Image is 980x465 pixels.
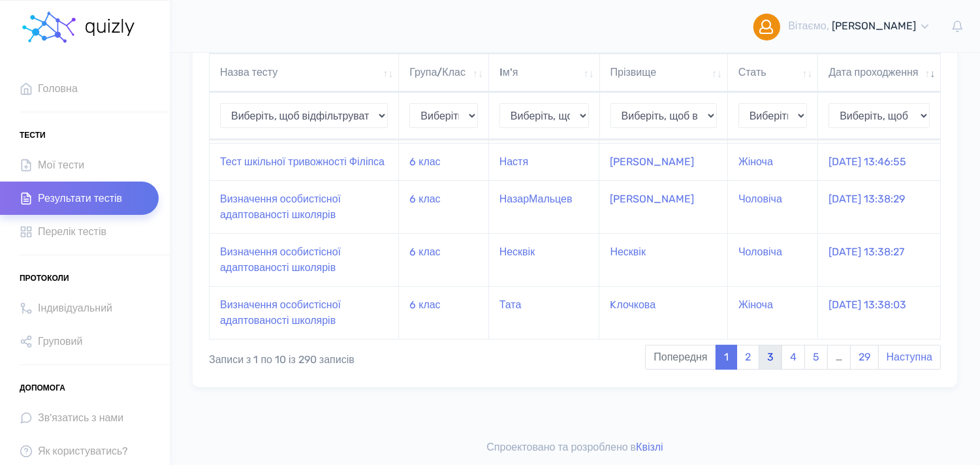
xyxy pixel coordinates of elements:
td: Чоловіча [728,233,818,286]
th: Стать: активувати для сортування стовпців за зростанням [728,54,819,92]
td: [PERSON_NAME] [599,143,728,180]
td: Несквік [489,233,600,286]
td: [DATE] 13:38:29 [818,180,940,233]
footer: Спроектовано та розроблено в [170,430,980,465]
img: homepage [84,19,137,36]
th: Iм'я: активувати для сортування стовпців за зростанням [489,54,600,92]
td: Тата [489,286,600,339]
img: homepage [20,8,78,47]
td: 6 клас [399,233,488,286]
td: 6 клас [399,143,488,180]
span: [PERSON_NAME] [832,20,916,32]
a: 3 [759,345,782,370]
span: Головна [38,80,78,97]
td: [DATE] 13:38:03 [818,286,940,339]
a: 2 [736,345,759,370]
a: Квізлі [636,441,663,453]
td: [DATE] 13:38:27 [818,233,940,286]
a: 1 [716,345,737,370]
td: Тест шкільної тривожності Філіпса [210,143,399,180]
span: Груповий [38,332,82,350]
span: Зв'язатись з нами [38,409,123,426]
td: Визначення особистісної адаптованості школярів [210,180,399,233]
span: Мої тести [38,156,84,174]
span: Тести [20,125,46,145]
a: 5 [804,345,828,370]
span: Як користуватись? [38,442,128,460]
td: [PERSON_NAME] [599,180,728,233]
a: 29 [850,345,879,370]
th: Дата проходження: активувати для сортування стовпців за зростанням [818,54,940,92]
td: 6 клас [399,180,488,233]
th: Прізвище: активувати для сортування стовпців за зростанням [600,54,728,92]
span: Допомога [20,378,65,398]
td: Визначення особистісної адаптованості школярів [210,286,399,339]
td: Жіноча [728,286,818,339]
td: НазарМальцев [489,180,600,233]
td: Несквік [599,233,728,286]
td: Визначення особистісної адаптованості школярів [210,233,399,286]
span: Перелік тестів [38,223,106,240]
td: 6 клас [399,286,488,339]
a: homepage homepage [20,1,137,53]
td: Жіноча [728,143,818,180]
td: [DATE] 13:46:55 [818,143,940,180]
div: Записи з 1 по 10 із 290 записів [209,344,504,368]
td: Kлочкова [599,286,728,339]
td: Чоловіча [728,180,818,233]
td: Настя [489,143,600,180]
a: 4 [782,345,805,370]
span: Протоколи [20,268,69,288]
span: Результати тестів [38,189,122,207]
span: Індивідуальний [38,299,112,317]
th: Назва тесту: активувати для сортування стовпців за зростанням [210,54,399,92]
th: Група/Клас: активувати для сортування стовпців за зростанням [399,54,489,92]
a: Наступна [878,345,941,370]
